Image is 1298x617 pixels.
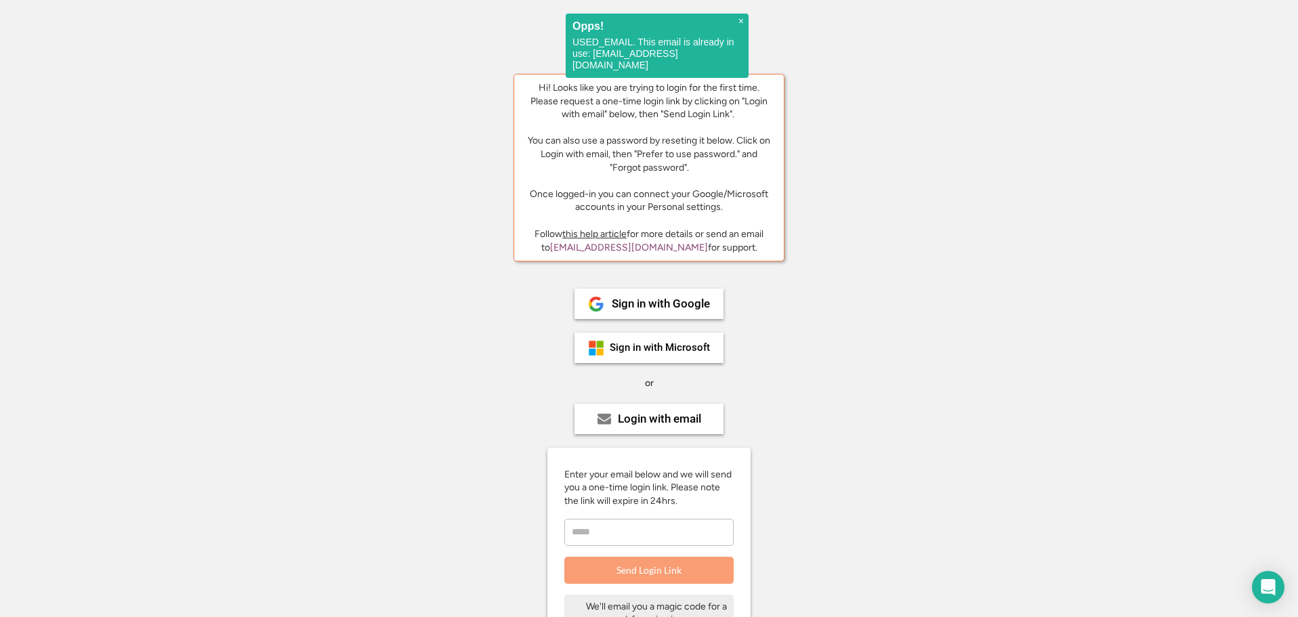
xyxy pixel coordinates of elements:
img: 1024px-Google__G__Logo.svg.png [588,296,604,312]
img: ms-symbollockup_mssymbol_19.png [588,340,604,356]
button: Send Login Link [564,557,734,584]
div: Open Intercom Messenger [1252,571,1284,603]
div: Hi! Looks like you are trying to login for the first time. Please request a one-time login link b... [524,81,774,214]
div: Sign in with Microsoft [610,343,710,353]
a: [EMAIL_ADDRESS][DOMAIN_NAME] [550,242,708,253]
div: Enter your email below and we will send you a one-time login link. Please note the link will expi... [564,468,734,508]
h2: Opps! [572,20,742,32]
div: or [645,377,654,390]
span: × [738,16,744,27]
p: USED_EMAIL. This email is already in use: [EMAIL_ADDRESS][DOMAIN_NAME] [572,37,742,71]
a: this help article [562,228,627,240]
div: Sign in with Google [612,298,710,310]
div: Login with email [618,413,701,425]
div: Follow for more details or send an email to for support. [524,228,774,254]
